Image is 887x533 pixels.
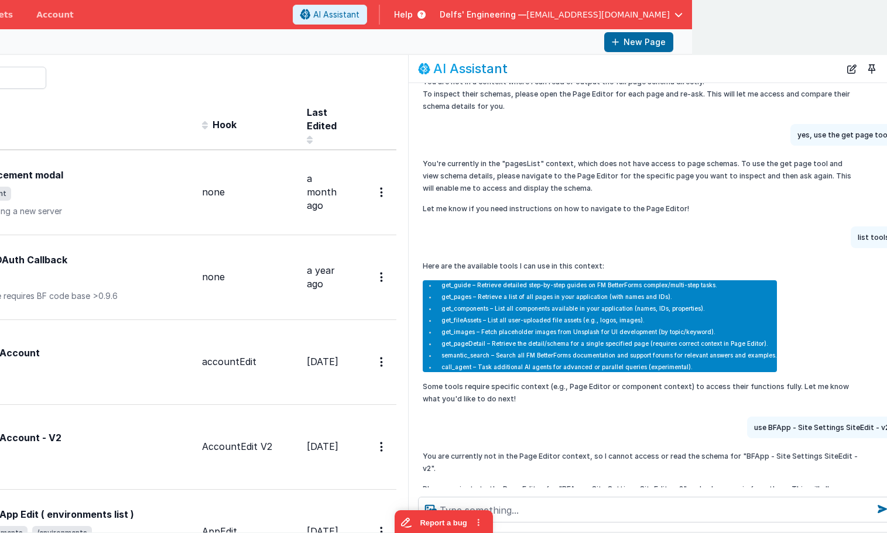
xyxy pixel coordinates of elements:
[437,339,777,349] li: get_pageDetail – Retrieve the detail/schema for a single specified page (requires correct context...
[373,265,392,289] button: Options
[202,355,297,369] div: accountEdit
[307,264,335,290] span: a year ago
[433,61,508,75] h2: AI Assistant
[423,483,859,507] p: Please navigate to the Page Editor for "BFApp - Site Settings SiteEdit - v2" and ask me again fro...
[394,9,413,20] span: Help
[307,441,338,452] span: [DATE]
[526,9,670,20] span: [EMAIL_ADDRESS][DOMAIN_NAME]
[423,450,859,474] p: You are currently not in the Page Editor context, so I cannot access or read the schema for "BFAp...
[202,270,297,284] div: none
[864,61,880,77] button: Toggle Pin
[423,380,859,405] p: Some tools require specific context (e.g., Page Editor or component context) to access their func...
[844,61,860,77] button: New Chat
[423,260,859,272] p: Here are the available tools I can use in this context:
[373,180,392,204] button: Options
[373,435,392,459] button: Options
[437,292,777,302] li: get_pages – Retrieve a list of all pages in your application (with names and IDs).
[202,185,297,199] div: none
[202,440,297,453] div: AccountEdit V2
[423,202,859,215] p: Let me know if you need instructions on how to navigate to the Page Editor!
[437,362,777,372] li: call_agent – Task additional AI agents for advanced or parallel queries (experimental).
[437,315,777,325] li: get_fileAssets – List all user-uploaded file assets (e.g., logos, images).
[423,157,859,194] p: You're currently in the "pagesList" context, which does not have access to page schemas. To use t...
[373,350,392,374] button: Options
[307,173,337,211] span: a month ago
[440,9,683,20] button: Delfs' Engineering — [EMAIL_ADDRESS][DOMAIN_NAME]
[313,9,359,20] span: AI Assistant
[293,5,367,25] button: AI Assistant
[437,327,777,337] li: get_images – Fetch placeholder images from Unsplash for UI development (by topic/keyword).
[307,356,338,367] span: [DATE]
[440,9,526,20] span: Delfs' Engineering —
[423,75,859,112] p: You are not in a context where I can read or output the full page schema directly. To inspect the...
[437,280,777,290] li: get_guide – Retrieve detailed step-by-step guides on FM BetterForms complex/multi-step tasks.
[437,350,777,360] li: semantic_search – Search all FM BetterForms documentation and support forums for relevant answers...
[213,119,237,130] span: Hook
[437,304,777,314] li: get_components – List all components available in your application (names, IDs, properties).
[307,106,337,132] span: Last Edited
[604,32,673,52] button: New Page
